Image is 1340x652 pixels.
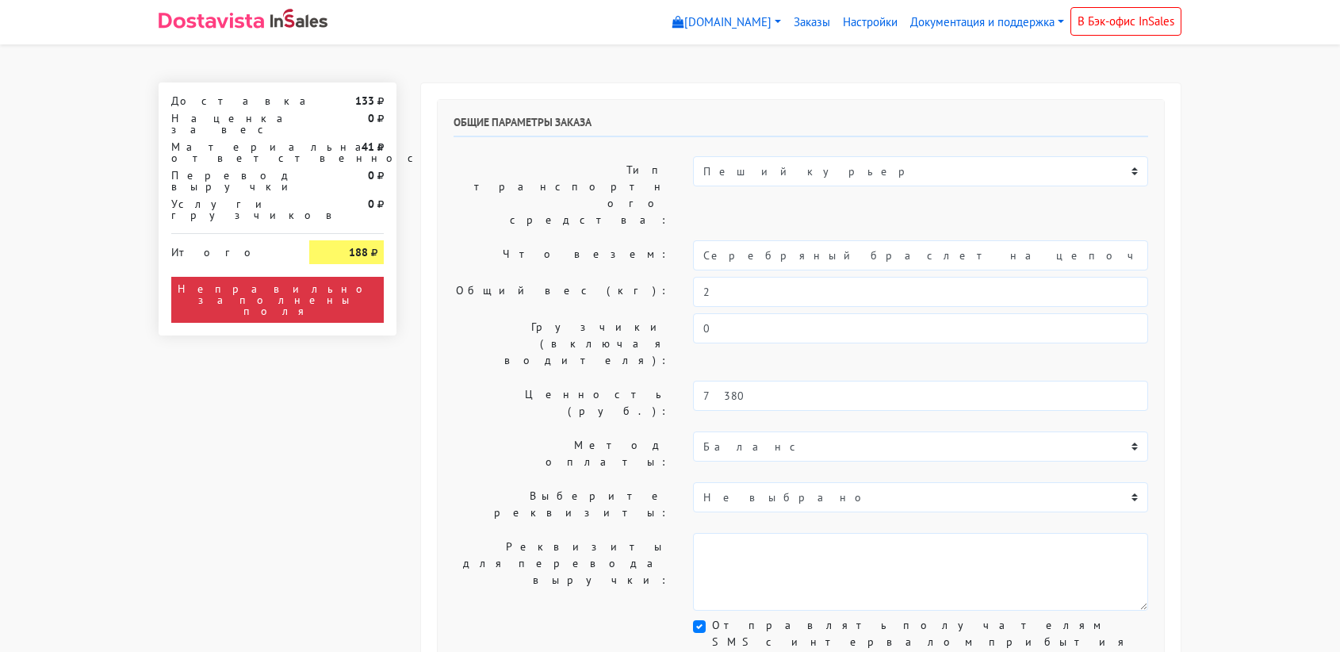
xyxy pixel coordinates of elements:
img: Dostavista - срочная курьерская служба доставки [159,13,264,29]
strong: 133 [355,94,374,108]
div: Неправильно заполнены поля [171,277,384,323]
strong: 41 [362,140,374,154]
div: Доставка [159,95,297,106]
a: Настройки [837,7,904,38]
strong: 188 [349,245,368,259]
h6: Общие параметры заказа [454,116,1148,137]
label: Выберите реквизиты: [442,482,681,527]
strong: 0 [368,111,374,125]
label: Метод оплаты: [442,431,681,476]
a: Заказы [787,7,837,38]
strong: 0 [368,197,374,211]
label: Тип транспортного средства: [442,156,681,234]
label: Общий вес (кг): [442,277,681,307]
label: Грузчики (включая водителя): [442,313,681,374]
div: Перевод выручки [159,170,297,192]
label: Реквизиты для перевода выручки: [442,533,681,611]
div: Услуги грузчиков [159,198,297,221]
div: Итого [171,240,285,258]
a: [DOMAIN_NAME] [666,7,787,38]
strong: 0 [368,168,374,182]
a: Документация и поддержка [904,7,1070,38]
label: Ценность (руб.): [442,381,681,425]
div: Наценка за вес [159,113,297,135]
img: InSales [270,9,327,28]
label: Что везем: [442,240,681,270]
a: В Бэк-офис InSales [1070,7,1181,36]
div: Материальная ответственность [159,141,297,163]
